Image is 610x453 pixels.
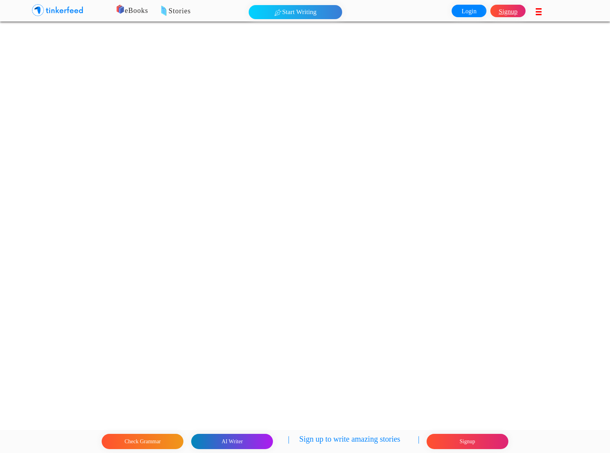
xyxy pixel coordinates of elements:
a: Login [452,5,487,17]
p: | Sign up to write amazing stories | [288,433,419,450]
p: eBooks [106,5,374,16]
p: Stories [136,6,405,17]
button: Signup [427,434,508,449]
button: Check Grammar [102,434,183,449]
a: Signup [490,5,526,17]
button: Start Writing [249,5,342,19]
button: AI Writer [191,434,273,449]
